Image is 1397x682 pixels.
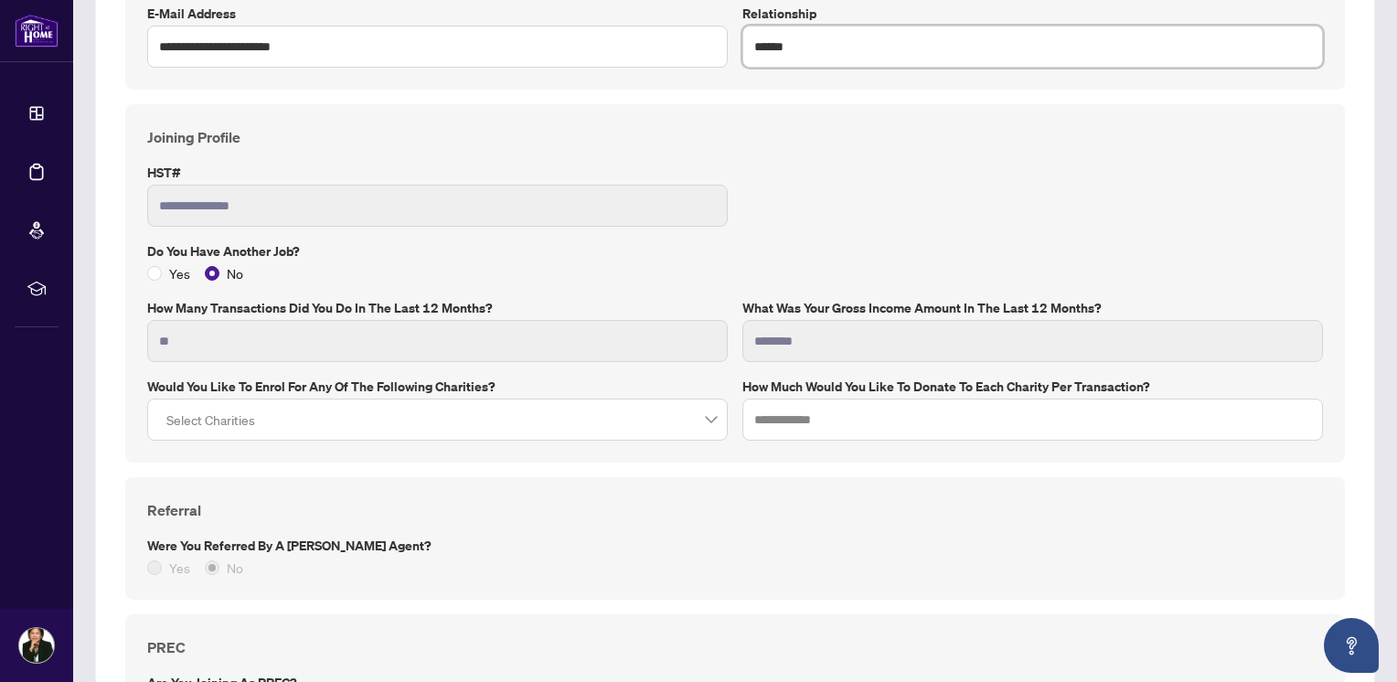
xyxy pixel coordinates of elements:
span: No [219,263,251,283]
img: logo [15,14,59,48]
button: Open asap [1324,618,1379,673]
label: Were you referred by a [PERSON_NAME] Agent? [147,536,1323,556]
span: No [219,558,251,578]
label: What was your gross income amount in the last 12 months? [742,298,1323,318]
span: Yes [162,558,197,578]
label: Would you like to enrol for any of the following charities? [147,377,728,397]
label: Relationship [742,4,1323,24]
label: HST# [147,163,728,183]
h4: PREC [147,636,1323,658]
label: Do you have another job? [147,241,1323,261]
label: How many transactions did you do in the last 12 months? [147,298,728,318]
img: Profile Icon [19,628,54,663]
span: Yes [162,263,197,283]
label: How much would you like to donate to each charity per transaction? [742,377,1323,397]
label: E-mail Address [147,4,728,24]
h4: Joining Profile [147,126,1323,148]
h4: Referral [147,499,1323,521]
